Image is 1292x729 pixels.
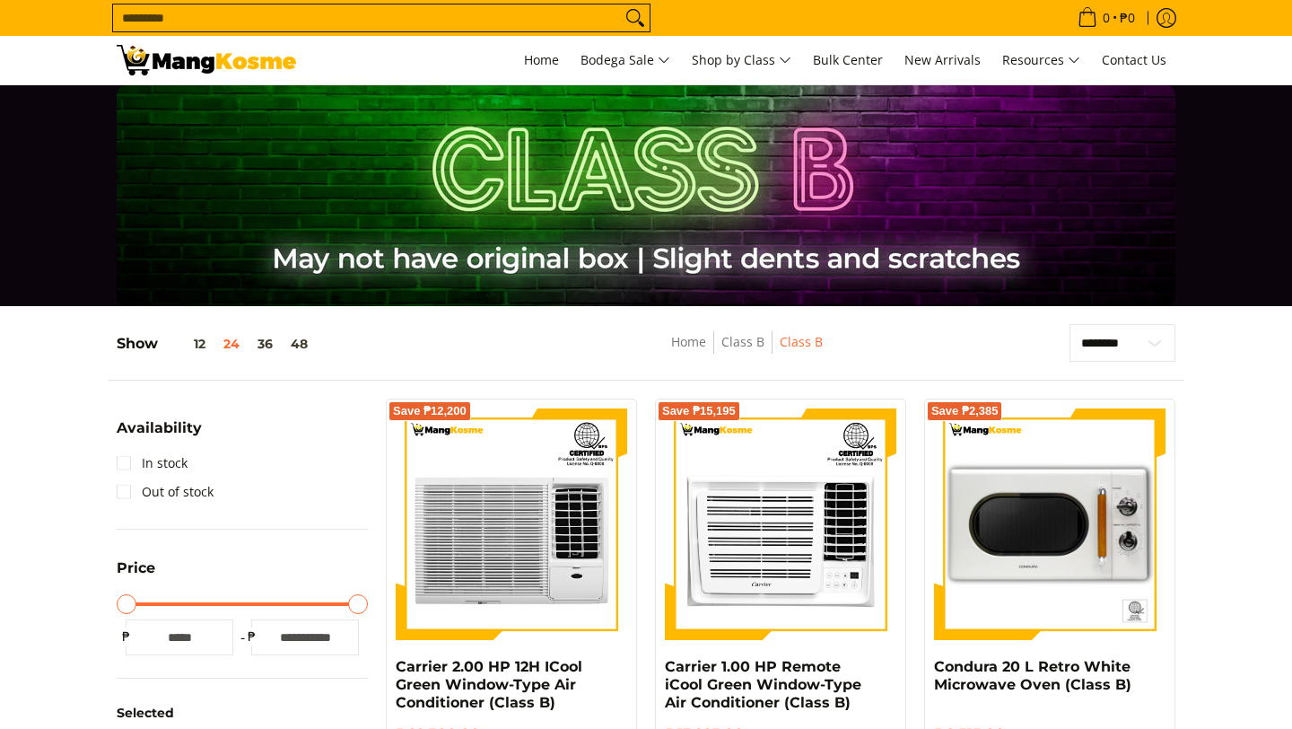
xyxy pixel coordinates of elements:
[904,51,981,68] span: New Arrivals
[242,628,260,646] span: ₱
[1100,12,1113,24] span: 0
[396,408,627,640] img: Carrier 2.00 HP 12H ICool Green Window-Type Air Conditioner (Class B)
[249,337,282,351] button: 36
[214,337,249,351] button: 24
[524,51,559,68] span: Home
[665,408,896,640] img: Carrier 1.00 HP Remote iCool Green Window-Type Air Conditioner (Class B)
[158,337,214,351] button: 12
[1002,49,1080,72] span: Resources
[393,406,467,417] span: Save ₱12,200
[1102,51,1166,68] span: Contact Us
[1117,12,1138,24] span: ₱0
[314,36,1175,84] nav: Main Menu
[515,36,568,84] a: Home
[804,36,892,84] a: Bulk Center
[117,628,135,646] span: ₱
[572,36,679,84] a: Bodega Sale
[692,49,791,72] span: Shop by Class
[813,51,883,68] span: Bulk Center
[117,335,317,353] h5: Show
[117,421,202,435] span: Availability
[282,337,317,351] button: 48
[117,478,214,506] a: Out of stock
[934,658,1131,693] a: Condura 20 L Retro White Microwave Oven (Class B)
[895,36,990,84] a: New Arrivals
[117,449,188,478] a: In stock
[117,561,155,575] span: Price
[665,658,861,711] a: Carrier 1.00 HP Remote iCool Green Window-Type Air Conditioner (Class B)
[721,333,764,350] a: Class B
[117,706,368,722] h6: Selected
[662,406,736,417] span: Save ₱15,195
[621,4,650,31] button: Search
[581,49,670,72] span: Bodega Sale
[117,45,296,75] img: Class B Class B | Page 4 | Mang Kosme
[780,331,823,354] span: Class B
[683,36,800,84] a: Shop by Class
[1072,8,1140,28] span: •
[117,561,155,589] summary: Open
[993,36,1089,84] a: Resources
[671,333,706,350] a: Home
[931,406,999,417] span: Save ₱2,385
[934,408,1165,640] img: condura-vintage-style-20-liter-micowave-oven-with-icc-sticker-class-b-full-front-view-mang-kosme
[546,331,947,372] nav: Breadcrumbs
[117,421,202,449] summary: Open
[1093,36,1175,84] a: Contact Us
[396,658,582,711] a: Carrier 2.00 HP 12H ICool Green Window-Type Air Conditioner (Class B)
